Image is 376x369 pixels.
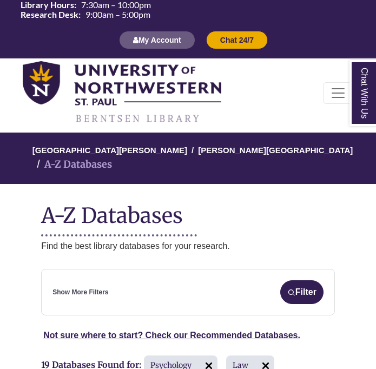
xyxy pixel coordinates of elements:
[32,157,112,173] li: A-Z Databases
[16,10,81,19] th: Research Desk:
[41,133,335,184] nav: breadcrumb
[119,35,195,44] a: My Account
[52,287,108,298] a: Show More Filters
[81,1,151,9] span: 7:30am – 10:00pm
[280,280,324,304] button: Filter
[23,61,221,124] img: library_home
[206,31,268,49] button: Chat 24/7
[206,35,268,44] a: Chat 24/7
[323,82,353,104] button: Toggle navigation
[119,31,195,49] button: My Account
[32,144,187,155] a: [GEOGRAPHIC_DATA][PERSON_NAME]
[41,195,335,228] h1: A-Z Databases
[85,10,150,19] span: 9:00am – 5:00pm
[41,239,335,253] p: Find the best library databases for your research.
[198,144,353,155] a: [PERSON_NAME][GEOGRAPHIC_DATA]
[43,331,300,340] a: Not sure where to start? Check our Recommended Databases.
